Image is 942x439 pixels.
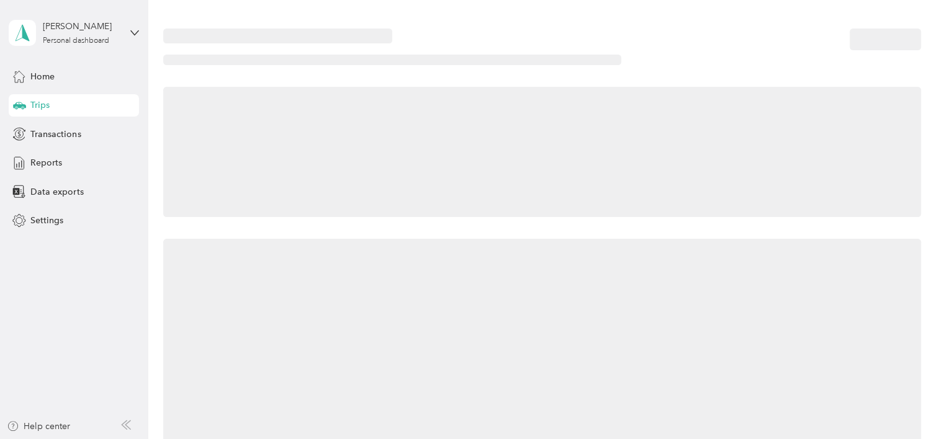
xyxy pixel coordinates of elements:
[30,99,50,112] span: Trips
[30,185,83,198] span: Data exports
[30,156,62,169] span: Reports
[7,420,70,433] button: Help center
[872,370,942,439] iframe: Everlance-gr Chat Button Frame
[43,37,109,45] div: Personal dashboard
[43,20,120,33] div: [PERSON_NAME]
[30,128,81,141] span: Transactions
[30,214,63,227] span: Settings
[30,70,55,83] span: Home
